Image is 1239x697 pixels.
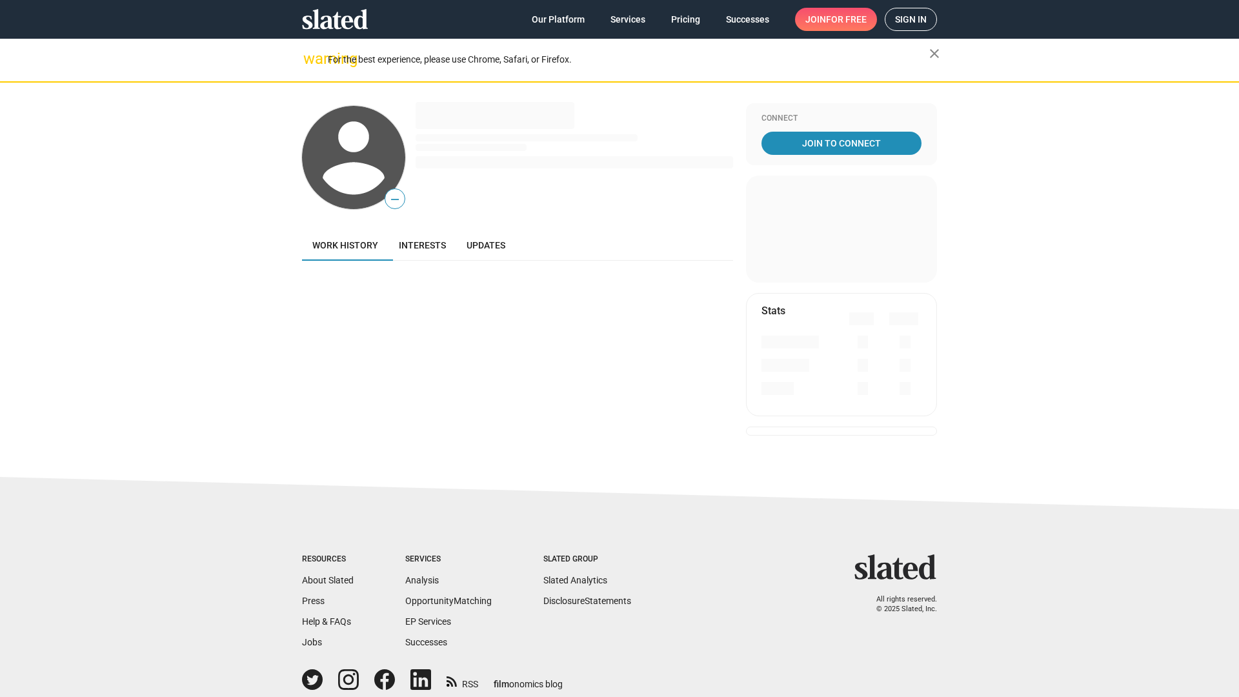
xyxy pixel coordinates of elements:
span: Work history [312,240,378,250]
span: Pricing [671,8,700,31]
span: Interests [399,240,446,250]
p: All rights reserved. © 2025 Slated, Inc. [863,595,937,614]
div: Resources [302,554,354,565]
a: Work history [302,230,388,261]
div: Services [405,554,492,565]
a: filmonomics blog [494,668,563,691]
span: Our Platform [532,8,585,31]
div: Slated Group [543,554,631,565]
span: — [385,191,405,208]
span: film [494,679,509,689]
a: OpportunityMatching [405,596,492,606]
a: Successes [716,8,780,31]
span: Join To Connect [764,132,919,155]
a: Joinfor free [795,8,877,31]
a: Our Platform [521,8,595,31]
a: Help & FAQs [302,616,351,627]
a: Sign in [885,8,937,31]
a: Slated Analytics [543,575,607,585]
span: Sign in [895,8,927,30]
span: Updates [467,240,505,250]
mat-card-title: Stats [761,304,785,318]
a: Analysis [405,575,439,585]
a: Updates [456,230,516,261]
mat-icon: warning [303,51,319,66]
a: Interests [388,230,456,261]
a: DisclosureStatements [543,596,631,606]
a: Pricing [661,8,710,31]
a: Jobs [302,637,322,647]
div: Connect [761,114,922,124]
a: Services [600,8,656,31]
a: Join To Connect [761,132,922,155]
a: RSS [447,671,478,691]
a: Successes [405,637,447,647]
span: Join [805,8,867,31]
a: Press [302,596,325,606]
span: Services [610,8,645,31]
span: Successes [726,8,769,31]
a: About Slated [302,575,354,585]
mat-icon: close [927,46,942,61]
a: EP Services [405,616,451,627]
span: for free [826,8,867,31]
div: For the best experience, please use Chrome, Safari, or Firefox. [328,51,929,68]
